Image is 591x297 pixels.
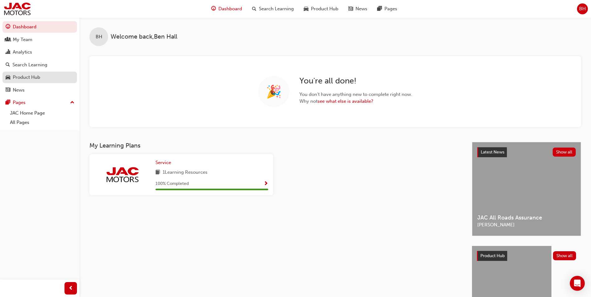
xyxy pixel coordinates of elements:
span: [PERSON_NAME] [477,221,576,229]
span: search-icon [252,5,256,13]
img: jac-portal [3,2,31,16]
a: guage-iconDashboard [206,2,247,15]
span: pages-icon [377,5,382,13]
div: Pages [13,99,26,106]
a: News [2,84,77,96]
a: All Pages [7,118,77,127]
div: Search Learning [12,61,47,68]
span: BH [96,33,102,40]
span: guage-icon [6,24,10,30]
a: Product HubShow all [477,251,576,261]
span: car-icon [304,5,308,13]
span: 100 % Completed [155,180,189,187]
span: Product Hub [480,253,505,258]
a: JAC Home Page [7,108,77,118]
button: Show all [553,148,576,157]
div: Product Hub [13,74,40,81]
span: You don ' t have anything new to complete right now. [299,91,412,98]
span: chart-icon [6,49,10,55]
div: Open Intercom Messenger [570,276,585,291]
a: Latest NewsShow allJAC All Roads Assurance[PERSON_NAME] [472,142,581,236]
span: 🎉 [266,88,282,95]
button: BH [577,3,588,14]
span: news-icon [6,87,10,93]
div: My Team [13,36,32,43]
span: guage-icon [211,5,216,13]
a: pages-iconPages [372,2,402,15]
button: Show Progress [264,180,268,188]
span: Show Progress [264,181,268,187]
span: News [355,5,367,12]
span: Latest News [481,149,504,155]
button: Pages [2,97,77,108]
a: Latest NewsShow all [477,147,576,157]
span: book-icon [155,169,160,177]
h2: You ' re all done! [299,76,412,86]
div: Analytics [13,49,32,56]
span: Search Learning [259,5,294,12]
a: Service [155,159,174,166]
div: News [13,87,25,94]
span: JAC All Roads Assurance [477,214,576,221]
span: Welcome back , Ben Hall [111,33,177,40]
span: pages-icon [6,100,10,106]
a: Search Learning [2,59,77,71]
h3: My Learning Plans [89,142,462,149]
span: people-icon [6,37,10,43]
span: BH [579,5,586,12]
button: DashboardMy TeamAnalyticsSearch LearningProduct HubNews [2,20,77,97]
span: prev-icon [69,285,73,292]
a: news-iconNews [343,2,372,15]
a: Product Hub [2,72,77,83]
a: car-iconProduct Hub [299,2,343,15]
span: Dashboard [218,5,242,12]
span: Service [155,160,171,165]
a: Dashboard [2,21,77,33]
a: My Team [2,34,77,45]
img: jac-portal [105,166,140,183]
span: car-icon [6,75,10,80]
span: search-icon [6,62,10,68]
a: search-iconSearch Learning [247,2,299,15]
span: 1 Learning Resources [163,169,207,177]
button: Show all [553,251,576,260]
span: Pages [384,5,397,12]
a: see what else is available? [317,98,373,104]
span: news-icon [348,5,353,13]
span: up-icon [70,99,74,107]
span: Product Hub [311,5,338,12]
a: Analytics [2,46,77,58]
span: Why not [299,98,412,105]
